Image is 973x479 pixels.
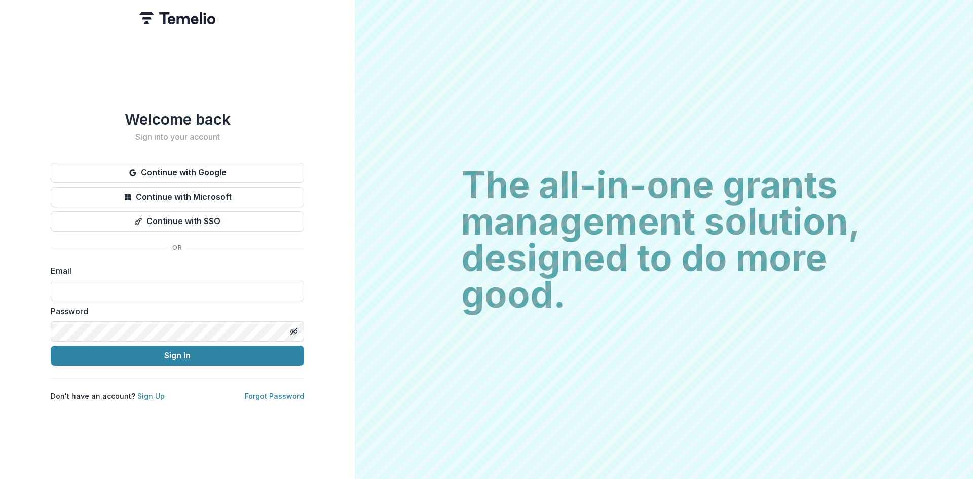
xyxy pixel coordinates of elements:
label: Password [51,305,298,317]
button: Sign In [51,346,304,366]
button: Toggle password visibility [286,323,302,340]
img: Temelio [139,12,215,24]
a: Sign Up [137,392,165,400]
h2: Sign into your account [51,132,304,142]
a: Forgot Password [245,392,304,400]
h1: Welcome back [51,110,304,128]
button: Continue with Google [51,163,304,183]
button: Continue with Microsoft [51,187,304,207]
p: Don't have an account? [51,391,165,401]
label: Email [51,265,298,277]
button: Continue with SSO [51,211,304,232]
